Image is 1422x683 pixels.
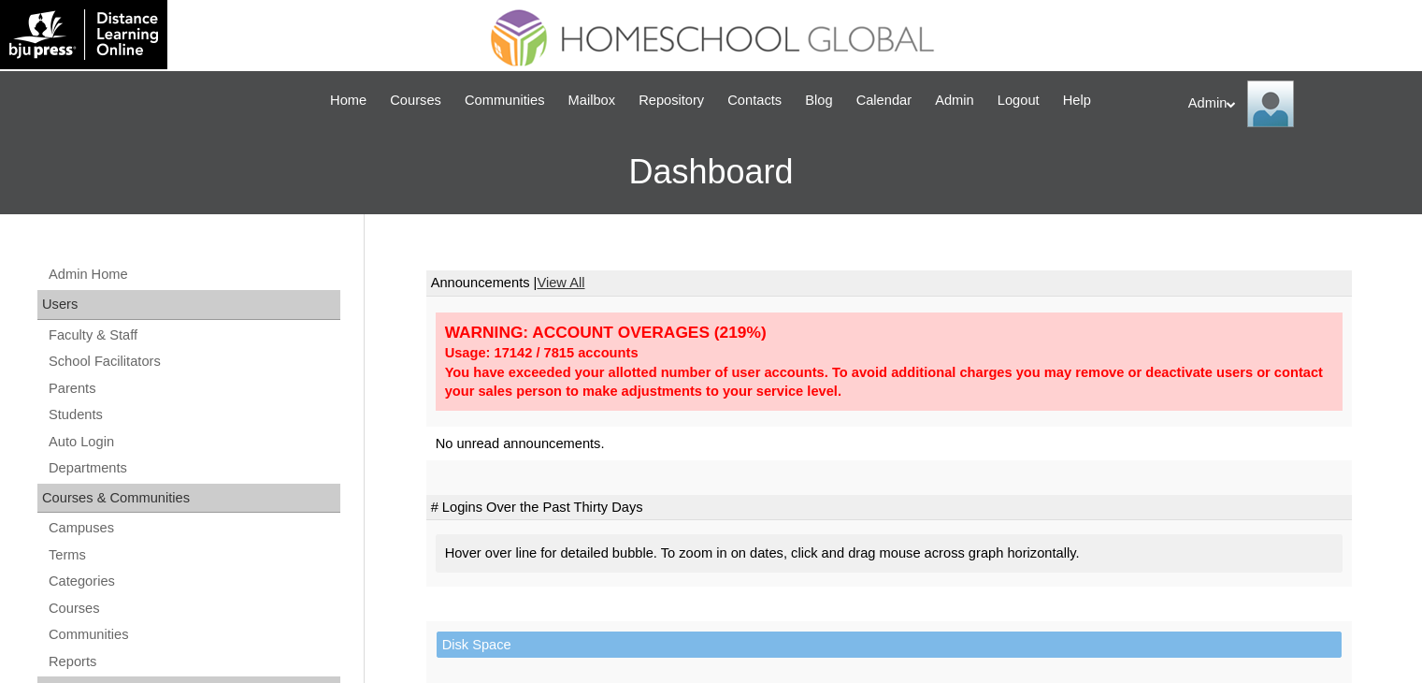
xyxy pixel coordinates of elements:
[426,495,1352,521] td: # Logins Over the Past Thirty Days
[9,9,158,60] img: logo-white.png
[935,90,974,111] span: Admin
[629,90,713,111] a: Repository
[727,90,782,111] span: Contacts
[537,275,584,290] a: View All
[559,90,625,111] a: Mailbox
[718,90,791,111] a: Contacts
[47,650,340,674] a: Reports
[445,363,1333,401] div: You have exceeded your allotted number of user accounts. To avoid additional charges you may remo...
[1063,90,1091,111] span: Help
[568,90,616,111] span: Mailbox
[437,632,1342,659] td: Disk Space
[47,403,340,427] a: Students
[47,377,340,400] a: Parents
[47,597,340,620] a: Courses
[1247,80,1294,127] img: Admin Homeschool Global
[47,430,340,454] a: Auto Login
[47,350,340,373] a: School Facilitators
[465,90,545,111] span: Communities
[436,534,1343,573] div: Hover over line for detailed bubble. To zoom in on dates, click and drag mouse across graph horiz...
[1054,90,1100,111] a: Help
[381,90,451,111] a: Courses
[47,324,340,347] a: Faculty & Staff
[455,90,554,111] a: Communities
[321,90,376,111] a: Home
[856,90,912,111] span: Calendar
[47,570,340,593] a: Categories
[1188,80,1403,127] div: Admin
[37,290,340,320] div: Users
[47,263,340,286] a: Admin Home
[37,484,340,514] div: Courses & Communities
[426,270,1352,297] td: Announcements |
[47,457,340,480] a: Departments
[847,90,921,111] a: Calendar
[330,90,366,111] span: Home
[390,90,441,111] span: Courses
[47,623,340,647] a: Communities
[445,322,1333,343] div: WARNING: ACCOUNT OVERAGES (219%)
[998,90,1040,111] span: Logout
[9,130,1413,214] h3: Dashboard
[805,90,832,111] span: Blog
[47,516,340,540] a: Campuses
[988,90,1049,111] a: Logout
[47,544,340,567] a: Terms
[796,90,841,111] a: Blog
[639,90,704,111] span: Repository
[445,345,639,360] strong: Usage: 17142 / 7815 accounts
[426,427,1352,461] td: No unread announcements.
[926,90,984,111] a: Admin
